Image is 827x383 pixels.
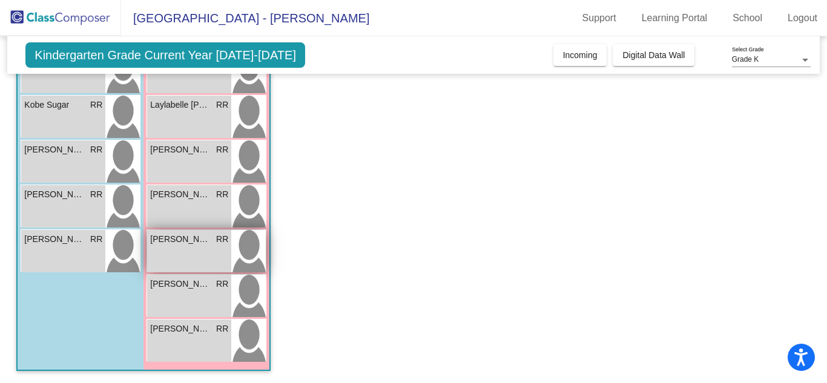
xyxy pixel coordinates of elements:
[25,42,305,68] span: Kindergarten Grade Current Year [DATE]-[DATE]
[150,278,211,290] span: [PERSON_NAME]
[150,99,211,111] span: Laylabelle [PERSON_NAME]
[216,188,228,201] span: RR
[573,8,626,28] a: Support
[622,50,685,60] span: Digital Data Wall
[150,143,211,156] span: [PERSON_NAME]
[150,233,211,246] span: [PERSON_NAME]
[24,233,85,246] span: [PERSON_NAME]
[723,8,772,28] a: School
[553,44,607,66] button: Incoming
[216,322,228,335] span: RR
[216,233,228,246] span: RR
[216,278,228,290] span: RR
[90,99,102,111] span: RR
[24,99,85,111] span: Kobe Sugar
[732,55,759,64] span: Grade K
[632,8,717,28] a: Learning Portal
[90,143,102,156] span: RR
[150,188,211,201] span: [PERSON_NAME]
[563,50,598,60] span: Incoming
[613,44,694,66] button: Digital Data Wall
[216,99,228,111] span: RR
[150,322,211,335] span: [PERSON_NAME]
[24,143,85,156] span: [PERSON_NAME]
[24,188,85,201] span: [PERSON_NAME]
[778,8,827,28] a: Logout
[90,233,102,246] span: RR
[121,8,369,28] span: [GEOGRAPHIC_DATA] - [PERSON_NAME]
[216,143,228,156] span: RR
[90,188,102,201] span: RR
